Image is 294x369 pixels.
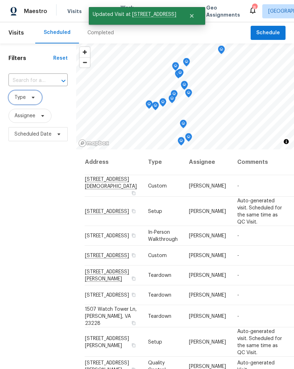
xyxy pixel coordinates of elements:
div: Map marker [185,133,192,144]
span: Work Orders [121,4,139,18]
div: Map marker [218,46,225,56]
div: Map marker [185,89,192,100]
div: Scheduled [44,29,71,36]
span: Visits [67,8,82,15]
span: In-Person Walkthrough [148,230,178,242]
span: Toggle attribution [284,138,288,145]
span: Maestro [24,8,47,15]
span: 1507 Watch Tower Ln, [PERSON_NAME], VA 23228 [85,306,137,326]
button: Open [59,76,68,86]
span: Schedule [256,29,280,37]
span: Teardown [148,273,171,278]
h1: Filters [8,55,53,62]
span: Teardown [148,314,171,319]
span: [PERSON_NAME] [189,364,226,369]
div: Map marker [146,100,153,111]
button: Toggle attribution [282,137,290,146]
div: Map marker [178,137,185,148]
button: Zoom out [80,57,90,67]
span: - [237,233,239,238]
span: [PERSON_NAME] [189,183,226,188]
div: Map marker [172,62,179,73]
span: - [237,273,239,278]
span: [STREET_ADDRESS][PERSON_NAME] [85,336,129,348]
span: - [237,183,239,188]
div: Completed [87,29,114,36]
span: [STREET_ADDRESS] [85,233,129,238]
div: Map marker [171,90,178,101]
div: Map marker [169,95,176,106]
div: Reset [53,55,68,62]
th: Address [85,149,142,175]
div: Map marker [180,120,187,131]
th: Type [142,149,183,175]
span: Setup [148,209,162,214]
span: Auto-generated visit. Scheduled for the same time as QC Visit. [237,329,282,355]
button: Copy Address [130,342,137,348]
span: Assignee [14,112,35,119]
span: Teardown [148,293,171,298]
span: [PERSON_NAME] [189,273,226,278]
button: Copy Address [130,320,137,326]
input: Search for an address... [8,75,48,86]
button: Schedule [251,26,286,40]
span: Geo Assignments [206,4,240,18]
button: Zoom in [80,47,90,57]
a: Mapbox homepage [78,139,109,147]
span: Auto-generated visit. Scheduled for the same time as QC Visit. [237,198,282,224]
button: Copy Address [130,232,137,239]
span: [PERSON_NAME] [189,209,226,214]
span: Type [14,94,26,101]
span: [PERSON_NAME] [189,339,226,344]
th: Assignee [183,149,232,175]
span: Visits [8,25,24,41]
span: [PERSON_NAME] [189,314,226,319]
button: Copy Address [130,190,137,196]
div: Map marker [175,70,182,81]
div: Map marker [181,81,188,92]
span: Custom [148,253,167,258]
button: Copy Address [130,275,137,282]
span: Custom [148,183,167,188]
button: Copy Address [130,292,137,298]
div: 8 [252,4,257,11]
span: - [237,293,239,298]
div: Map marker [159,98,166,109]
span: [PERSON_NAME] [189,293,226,298]
span: - [237,253,239,258]
div: Map marker [152,102,159,113]
th: Comments [232,149,289,175]
button: Copy Address [130,252,137,258]
span: [PERSON_NAME] [189,253,226,258]
span: Scheduled Date [14,131,51,138]
button: Copy Address [130,208,137,214]
div: Map marker [177,69,184,80]
span: - [237,314,239,319]
span: Setup [148,339,162,344]
span: [STREET_ADDRESS] [85,293,129,298]
div: Map marker [183,58,190,69]
span: Updated Visit at [89,7,180,22]
button: Close [180,9,203,23]
span: [PERSON_NAME] [189,233,226,238]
